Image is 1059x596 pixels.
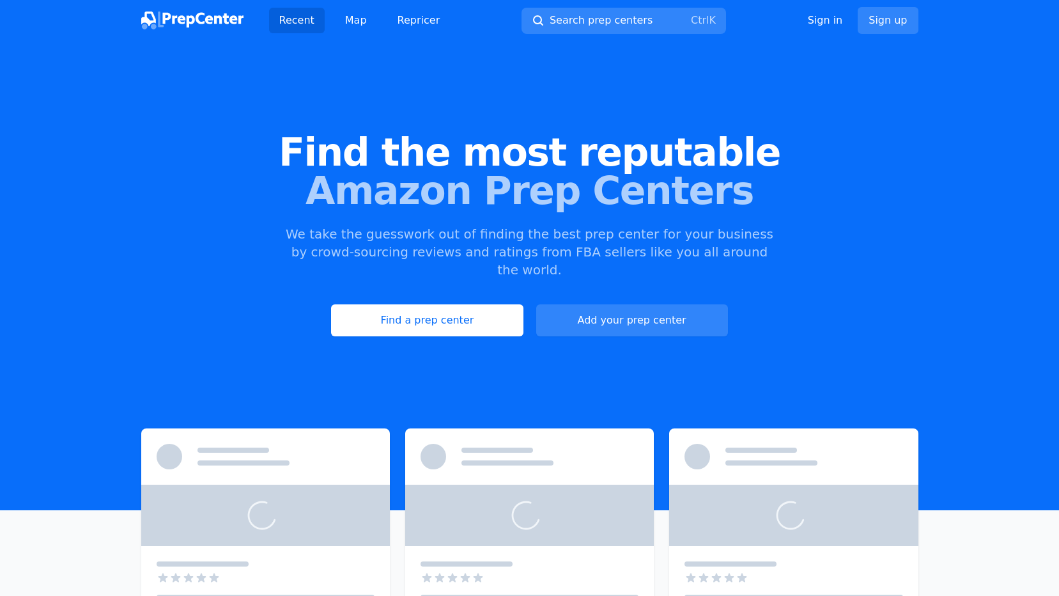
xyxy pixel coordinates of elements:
kbd: Ctrl [691,14,709,26]
kbd: K [709,14,716,26]
a: Map [335,8,377,33]
img: PrepCenter [141,12,243,29]
a: Recent [269,8,325,33]
a: Find a prep center [331,304,523,336]
button: Search prep centersCtrlK [522,8,726,34]
p: We take the guesswork out of finding the best prep center for your business by crowd-sourcing rev... [284,225,775,279]
a: Sign in [808,13,843,28]
a: Sign up [858,7,918,34]
a: Repricer [387,8,451,33]
a: Add your prep center [536,304,728,336]
span: Search prep centers [550,13,653,28]
span: Find the most reputable [20,133,1039,171]
span: Amazon Prep Centers [20,171,1039,210]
